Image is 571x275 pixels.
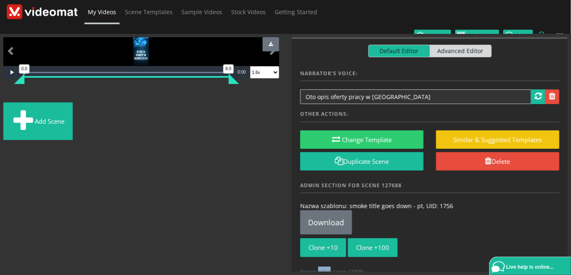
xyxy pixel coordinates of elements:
button: Change Template [300,130,423,149]
div: 8.0 [223,64,234,74]
li: GDZIE JEST MAGAZYN ADIDASA? [321,24,414,48]
a: Clone +10 [300,238,346,257]
a: Download [300,210,352,234]
button: Play [3,66,20,79]
span: Settings [425,33,449,39]
span: 0:00 [238,70,246,74]
span: Scene Templates [125,8,173,16]
button: Download Preview Admin Only [263,37,279,51]
div: Video Player [3,37,279,66]
div: Progress Bar [24,72,229,73]
a: Duplicate Scene [300,152,423,171]
a: Settings [414,30,451,42]
span: Stock Videos [231,8,266,16]
span: Make Film [466,33,497,39]
img: Theme-Logo [7,4,78,20]
button: similar & suggested templates [436,130,559,149]
h4: Admin section for scene 127688 [300,183,559,193]
span: Live help is online... [506,264,554,270]
span: Default Editor [369,45,430,57]
a: Delete [436,152,559,171]
div: Nazwa szablonu: smoke title goes down - pt, UID: 1756 [300,201,559,210]
input: Enter text to be read during scene playback [300,89,531,104]
a: Make Film [455,30,499,42]
button: Add scene [3,102,73,140]
a: Live help is online... [492,259,571,275]
h4: Other actions: [300,111,559,122]
small: Project: 10516; Scene: 127688 [300,268,363,275]
span: My Videos [88,8,116,16]
span: Advanced Editor [430,45,491,57]
span: Sample Videos [181,8,222,16]
span: Close [514,33,531,39]
span: Getting Started [275,8,317,16]
a: Close [503,30,533,42]
h4: Narrator's Voice: [300,71,559,81]
a: Clone +100 [348,238,398,257]
div: 0.0 [19,64,30,74]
